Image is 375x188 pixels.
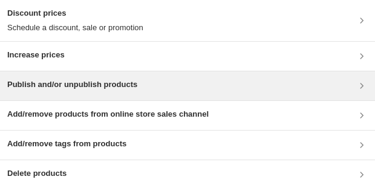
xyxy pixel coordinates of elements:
[7,79,137,91] h3: Publish and/or unpublish products
[7,7,143,19] h3: Discount prices
[7,22,143,34] p: Schedule a discount, sale or promotion
[7,138,126,150] h3: Add/remove tags from products
[7,167,67,180] h3: Delete products
[7,108,209,120] h3: Add/remove products from online store sales channel
[7,49,65,61] h3: Increase prices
